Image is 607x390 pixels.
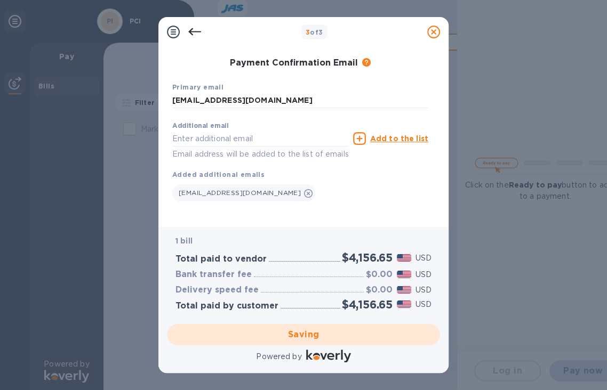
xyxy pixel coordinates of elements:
[175,237,193,245] b: 1 bill
[172,184,315,201] div: [EMAIL_ADDRESS][DOMAIN_NAME]
[306,350,351,362] img: Logo
[366,285,393,295] h3: $0.00
[366,270,393,280] h3: $0.00
[370,134,428,143] u: Add to the list
[397,271,411,278] img: USD
[306,28,323,36] b: of 3
[175,301,278,311] h3: Total paid by customer
[175,254,267,264] h3: Total paid to vendor
[342,298,393,311] h2: $4,156.65
[230,58,358,68] h3: Payment Confirmation Email
[172,83,223,91] b: Primary email
[256,351,301,362] p: Powered by
[172,93,428,109] input: Enter your primary name
[416,253,432,264] p: USD
[397,300,411,308] img: USD
[175,285,259,295] h3: Delivery speed fee
[416,299,432,310] p: USD
[416,285,432,296] p: USD
[172,131,349,147] input: Enter additional email
[342,251,393,264] h2: $4,156.65
[306,28,310,36] span: 3
[397,254,411,262] img: USD
[175,270,252,280] h3: Bank transfer fee
[172,148,349,160] p: Email address will be added to the list of emails
[397,286,411,294] img: USD
[172,170,265,178] b: Added additional emails
[416,269,432,280] p: USD
[172,123,229,129] label: Additional email
[179,189,301,197] span: [EMAIL_ADDRESS][DOMAIN_NAME]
